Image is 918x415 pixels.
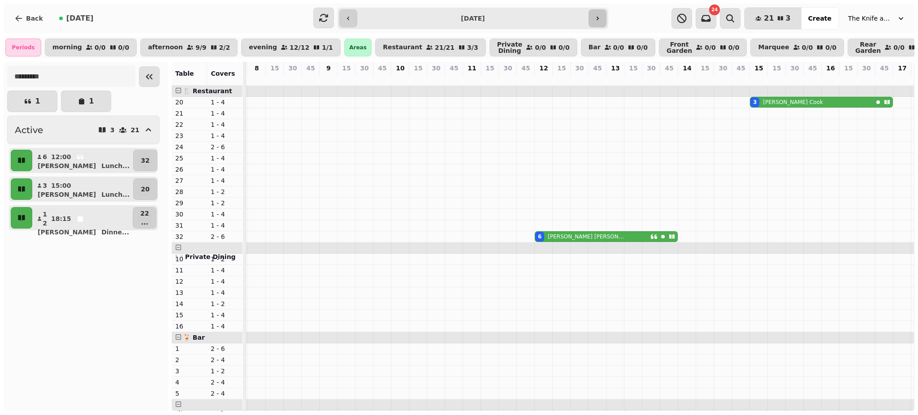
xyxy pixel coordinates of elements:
[548,233,625,240] p: [PERSON_NAME] [PERSON_NAME]
[141,185,149,194] p: 20
[253,74,260,83] p: 0
[219,44,230,51] p: 2 / 2
[557,64,566,73] p: 15
[211,221,239,230] p: 1 - 4
[802,44,813,51] p: 0 / 0
[51,214,71,223] p: 18:15
[211,389,239,398] p: 2 - 4
[211,70,235,77] span: Covers
[34,207,131,229] button: 1218:15[PERSON_NAME]Dinne...
[486,74,494,83] p: 0
[211,344,239,353] p: 2 - 6
[719,64,727,73] p: 30
[38,190,96,199] p: [PERSON_NAME]
[175,131,204,140] p: 23
[342,64,351,73] p: 15
[899,74,906,83] p: 0
[863,74,870,83] p: 0
[594,74,601,83] p: 0
[666,74,673,83] p: 0
[211,176,239,185] p: 1 - 4
[764,15,774,22] span: 21
[34,178,131,200] button: 315:00[PERSON_NAME]Lunch...
[754,64,763,73] p: 15
[307,74,314,83] p: 0
[133,150,157,171] button: 32
[667,41,692,54] p: Front Garden
[175,143,204,151] p: 24
[593,64,602,73] p: 45
[414,64,422,73] p: 15
[175,187,204,196] p: 28
[175,176,204,185] p: 27
[195,44,207,51] p: 9 / 9
[522,74,529,83] p: 0
[737,74,745,83] p: 0
[271,74,278,83] p: 0
[880,64,888,73] p: 45
[211,210,239,219] p: 1 - 4
[110,127,115,133] p: 3
[719,74,727,83] p: 0
[101,190,130,199] p: Lunch ...
[290,44,309,51] p: 12 / 12
[175,344,204,353] p: 1
[825,44,836,51] p: 0 / 0
[101,228,129,237] p: Dinne ...
[826,64,835,73] p: 16
[211,355,239,364] p: 2 - 4
[45,39,137,56] button: morning0/00/0
[325,74,332,83] p: 0
[612,74,619,83] p: 0
[701,64,709,73] p: 15
[845,74,852,83] p: 0
[576,74,583,83] p: 0
[175,154,204,163] p: 25
[175,322,204,331] p: 16
[538,233,541,240] div: 6
[42,181,48,190] p: 3
[539,64,548,73] p: 12
[432,64,440,73] p: 30
[893,44,905,51] p: 0 / 0
[433,74,440,83] p: 0
[140,209,149,218] p: 22
[52,8,101,29] button: [DATE]
[139,66,160,87] button: Collapse sidebar
[758,44,789,51] p: Marquee
[808,64,817,73] p: 45
[844,64,853,73] p: 15
[175,378,204,387] p: 4
[175,253,236,260] span: 🍽️ Private Dining
[683,64,691,73] p: 14
[5,39,41,56] div: Periods
[211,187,239,196] p: 1 - 2
[211,232,239,241] p: 2 - 6
[763,99,823,106] p: [PERSON_NAME] Cook
[637,44,648,51] p: 0 / 0
[855,41,881,54] p: Rear Garden
[827,74,834,83] p: 0
[808,15,831,22] span: Create
[745,8,801,29] button: 213
[101,161,130,170] p: Lunch ...
[183,334,205,341] span: 🍹 Bar
[270,64,279,73] p: 15
[378,64,386,73] p: 45
[211,378,239,387] p: 2 - 4
[497,41,523,54] p: Private Dining
[322,44,333,51] p: 1 / 1
[611,64,619,73] p: 13
[211,120,239,129] p: 1 - 4
[558,74,565,83] p: 0
[306,64,315,73] p: 45
[415,74,422,83] p: 0
[343,74,350,83] p: 0
[211,311,239,320] p: 1 - 4
[711,8,718,12] span: 24
[175,165,204,174] p: 26
[485,64,494,73] p: 15
[183,87,232,95] span: 🍴 Restaurant
[175,210,204,219] p: 30
[753,99,757,106] div: 3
